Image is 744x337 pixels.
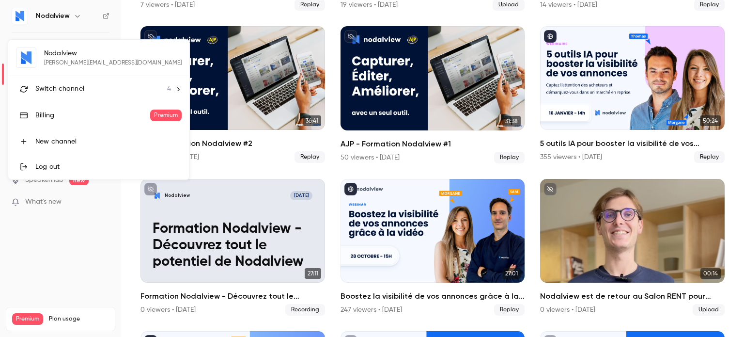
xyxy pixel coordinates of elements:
[35,162,182,172] div: Log out
[35,137,182,146] div: New channel
[35,111,150,120] div: Billing
[150,110,182,121] span: Premium
[167,84,171,94] span: 4
[35,84,84,94] span: Switch channel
